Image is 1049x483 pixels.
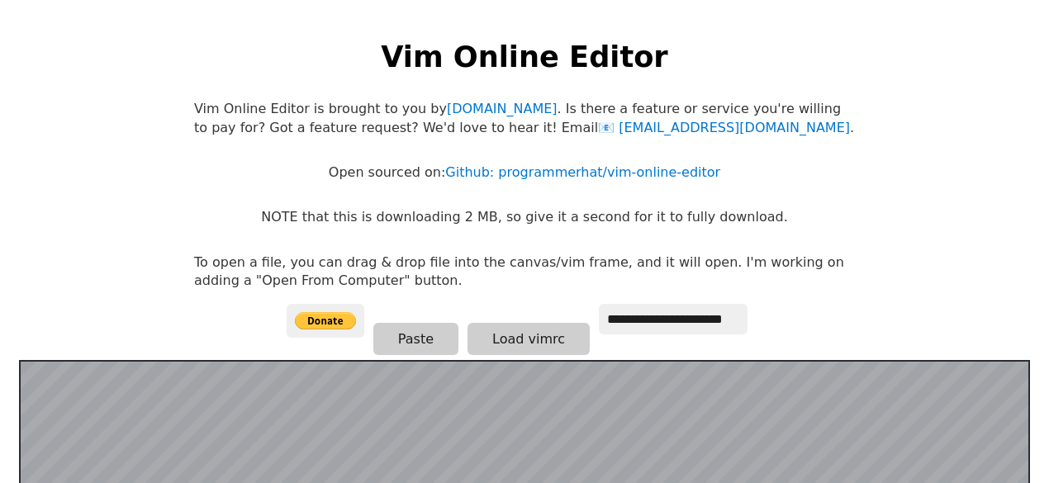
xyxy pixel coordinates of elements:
[447,101,558,116] a: [DOMAIN_NAME]
[261,208,787,226] p: NOTE that this is downloading 2 MB, so give it a second for it to fully download.
[598,120,850,135] a: [EMAIL_ADDRESS][DOMAIN_NAME]
[468,323,590,355] button: Load vimrc
[194,253,855,291] p: To open a file, you can drag & drop file into the canvas/vim frame, and it will open. I'm working...
[381,36,667,77] h1: Vim Online Editor
[445,164,720,180] a: Github: programmerhat/vim-online-editor
[373,323,458,355] button: Paste
[194,100,855,137] p: Vim Online Editor is brought to you by . Is there a feature or service you're willing to pay for?...
[329,163,720,182] p: Open sourced on:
